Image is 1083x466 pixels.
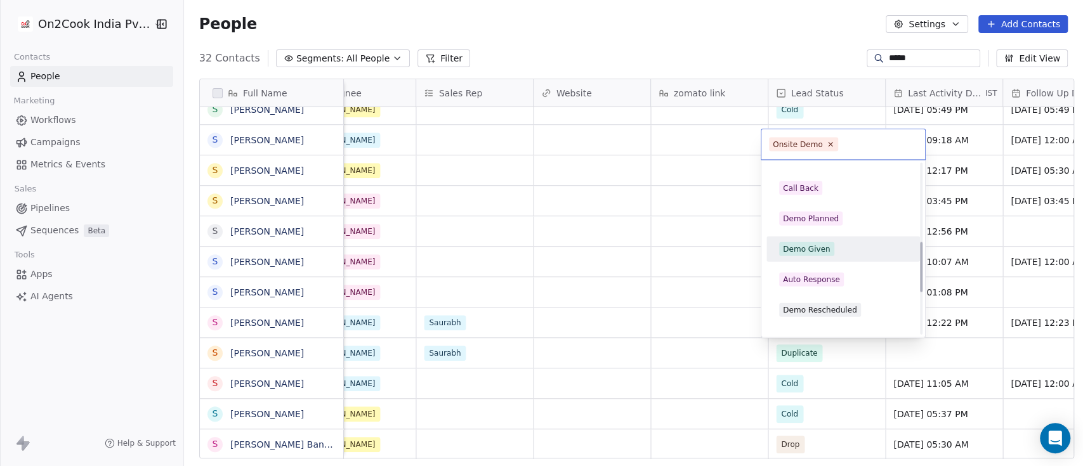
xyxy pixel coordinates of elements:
[783,243,830,255] div: Demo Given
[783,304,857,316] div: Demo Rescheduled
[783,213,839,224] div: Demo Planned
[783,274,840,285] div: Auto Response
[783,183,818,194] div: Call Back
[773,139,823,150] div: Onsite Demo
